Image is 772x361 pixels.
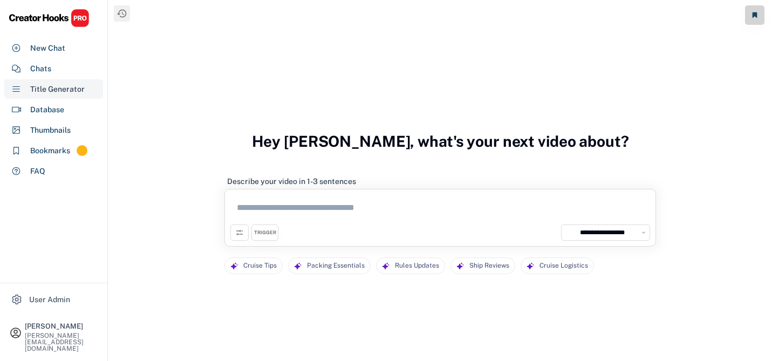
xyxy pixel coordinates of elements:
img: CHPRO%20Logo.svg [9,9,90,28]
div: [PERSON_NAME][EMAIL_ADDRESS][DOMAIN_NAME] [25,332,98,352]
div: Packing Essentials [307,258,365,274]
div: Cruise Logistics [539,258,588,274]
div: [PERSON_NAME] [25,323,98,330]
img: yH5BAEAAAAALAAAAAABAAEAAAIBRAA7 [564,228,574,237]
div: Database [30,104,64,115]
div: Chats [30,63,51,74]
div: Rules Updates [395,258,439,274]
div: Describe your video in 1-3 sentences [227,176,356,186]
div: Cruise Tips [243,258,277,274]
div: Ship Reviews [469,258,509,274]
div: Thumbnails [30,125,71,136]
div: User Admin [29,294,70,305]
div: FAQ [30,166,45,177]
h3: Hey [PERSON_NAME], what's your next video about? [252,121,629,162]
div: Title Generator [30,84,85,95]
div: TRIGGER [254,229,276,236]
div: Bookmarks [30,145,70,156]
div: New Chat [30,43,65,54]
